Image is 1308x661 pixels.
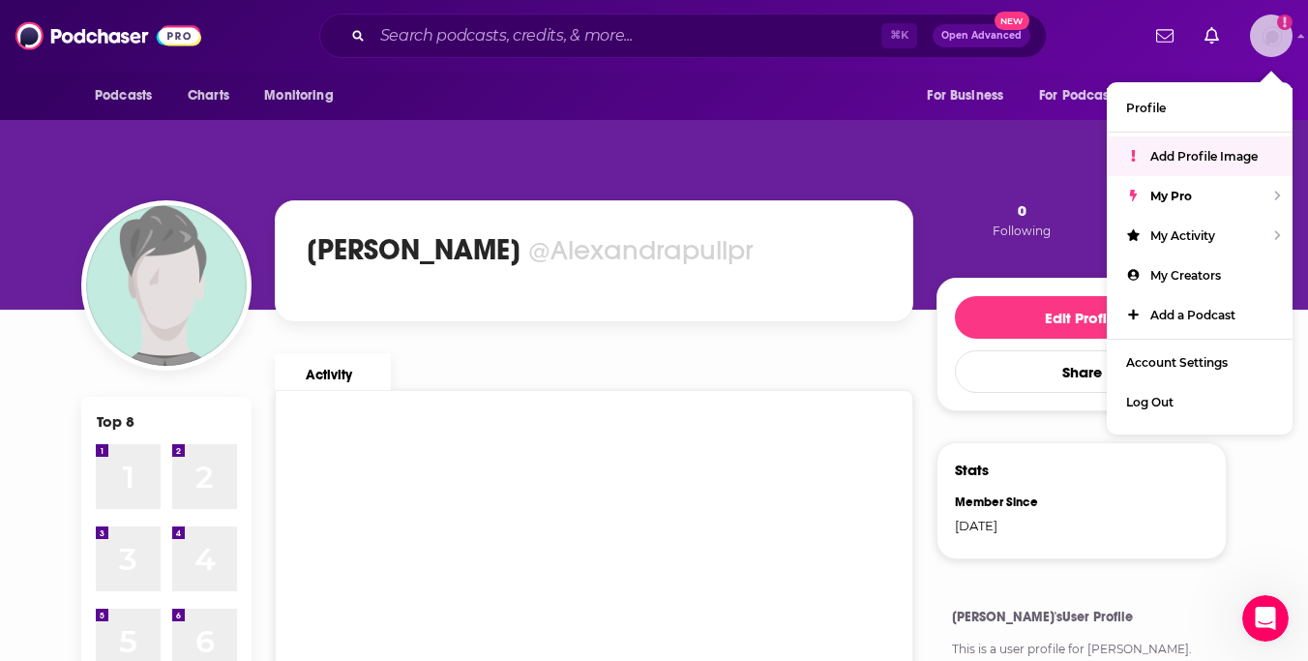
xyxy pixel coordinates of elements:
[81,77,177,114] button: open menu
[933,24,1030,47] button: Open AdvancedNew
[372,20,881,51] input: Search podcasts, credits, & more...
[1126,101,1166,115] span: Profile
[97,412,134,431] div: Top 8
[955,296,1208,339] button: Edit Profile
[1026,77,1160,114] button: open menu
[1107,295,1293,335] a: Add a Podcast
[528,233,754,267] div: @Alexandrapullpr
[15,17,201,54] img: Podchaser - Follow, Share and Rate Podcasts
[1150,149,1258,164] span: Add Profile Image
[1156,77,1227,114] button: open menu
[1126,355,1228,370] span: Account Settings
[987,200,1056,239] button: 0Following
[86,205,247,366] img: Alexandra
[188,82,229,109] span: Charts
[955,350,1208,393] button: Share
[941,31,1022,41] span: Open Advanced
[1242,595,1289,642] iframe: Intercom live chat
[955,495,1069,510] div: Member Since
[1148,19,1181,52] a: Show notifications dropdown
[1018,201,1026,220] span: 0
[995,12,1029,30] span: New
[1107,255,1293,295] a: My Creators
[275,353,391,390] a: Activity
[264,82,333,109] span: Monitoring
[1107,88,1293,128] a: Profile
[1250,15,1293,57] span: Logged in as Alexandrapullpr
[1107,82,1293,435] ul: Show profile menu
[1277,15,1293,30] svg: Add a profile image
[251,77,358,114] button: open menu
[307,232,520,267] h1: [PERSON_NAME]
[1197,19,1227,52] a: Show notifications dropdown
[175,77,241,114] a: Charts
[1126,395,1174,409] span: Log Out
[1150,268,1221,283] span: My Creators
[913,77,1027,114] button: open menu
[1150,308,1235,322] span: Add a Podcast
[1150,189,1192,203] span: My Pro
[319,14,1047,58] div: Search podcasts, credits, & more...
[1107,136,1293,176] a: Add Profile Image
[955,461,989,479] h3: Stats
[927,82,1003,109] span: For Business
[993,224,1051,238] span: Following
[952,609,1211,625] h4: [PERSON_NAME]'s User Profile
[881,23,917,48] span: ⌘ K
[1107,343,1293,382] a: Account Settings
[1250,15,1293,57] img: User Profile
[1087,642,1189,656] a: [PERSON_NAME]
[1150,228,1215,243] span: My Activity
[955,518,1069,533] div: [DATE]
[1250,15,1293,57] button: Show profile menu
[95,82,152,109] span: Podcasts
[1039,82,1132,109] span: For Podcasters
